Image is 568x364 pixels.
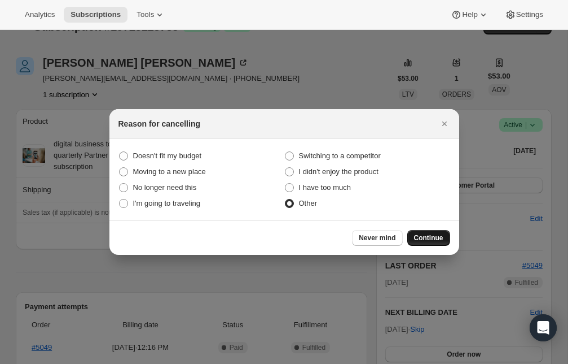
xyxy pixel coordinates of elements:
span: Never mind [359,233,395,242]
button: Tools [130,7,172,23]
button: Close [437,116,452,132]
button: Analytics [18,7,61,23]
button: Help [444,7,495,23]
span: Help [462,10,477,19]
span: Tools [137,10,154,19]
span: Moving to a new place [133,167,206,176]
span: Doesn't fit my budget [133,151,202,160]
span: Other [299,199,318,207]
span: I'm going to traveling [133,199,201,207]
button: Settings [498,7,550,23]
button: Never mind [352,230,402,246]
span: I have too much [299,183,351,192]
div: Open Intercom Messenger [530,314,557,341]
span: I didn't enjoy the product [299,167,378,176]
button: Subscriptions [64,7,127,23]
span: Switching to a competitor [299,151,381,160]
span: Continue [414,233,443,242]
h2: Reason for cancelling [118,118,200,129]
span: No longer need this [133,183,197,192]
span: Analytics [25,10,55,19]
button: Continue [407,230,450,246]
span: Subscriptions [71,10,121,19]
span: Settings [516,10,543,19]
